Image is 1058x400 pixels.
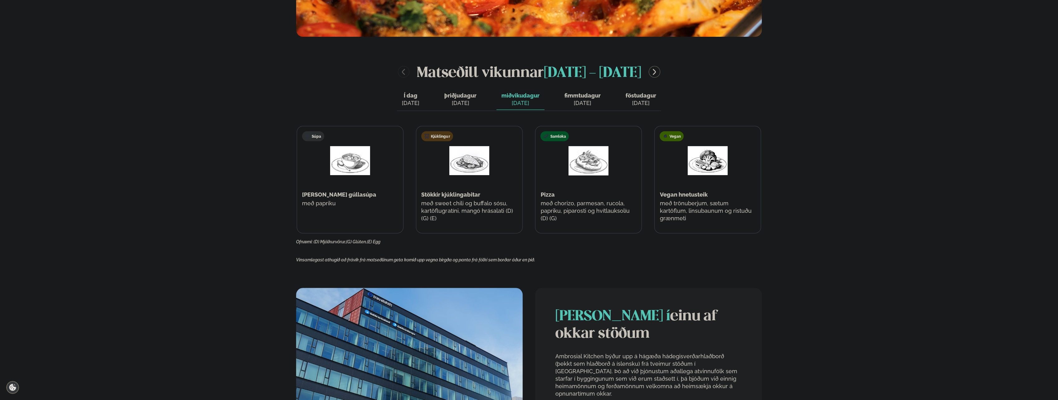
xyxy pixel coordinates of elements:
[626,92,656,99] span: föstudagur
[501,99,539,107] div: [DATE]
[660,200,756,222] p: með trönuberjum, sætum kartöflum, linsubaunum og ristuðu grænmeti
[555,310,670,323] span: [PERSON_NAME] í
[421,131,453,141] div: Kjúklingur
[568,146,608,175] img: Pizza-Bread.png
[564,92,601,99] span: fimmtudagur
[302,200,398,207] p: með papriku
[417,62,641,82] h2: Matseðill vikunnar
[397,89,424,110] button: Í dag [DATE]
[305,134,310,139] img: soup.svg
[421,200,517,222] p: með sweet chili og buffalo sósu, kartöflugratíni, mangó hrásalati (D) (G) (E)
[663,134,668,139] img: Vegan.svg
[540,131,569,141] div: Samloka
[649,66,660,78] button: menu-btn-right
[421,191,480,198] span: Stökkir kjúklingabitar
[621,89,661,110] button: föstudagur [DATE]
[296,257,535,262] span: Vinsamlegast athugið að frávik frá matseðlinum geta komið upp vegna birgða og panta frá fólki sem...
[330,146,370,175] img: Soup.png
[424,134,429,139] img: chicken.svg
[501,92,539,99] span: miðvikudagur
[367,239,380,244] span: (E) Egg
[540,191,554,198] span: Pizza
[296,239,313,244] span: Ofnæmi:
[559,89,606,110] button: fimmtudagur [DATE]
[314,239,346,244] span: (D) Mjólkurvörur,
[302,131,324,141] div: Súpa
[398,66,409,78] button: menu-btn-left
[346,239,367,244] span: (G) Glúten,
[555,308,742,343] h2: einu af okkar stöðum
[439,89,481,110] button: þriðjudagur [DATE]
[544,134,549,139] img: sandwich-new-16px.svg
[449,146,489,175] img: Chicken-breast.png
[540,200,636,222] p: með chorizo, parmesan, rucola, papriku, piparosti og hvítlauksolíu (D) (G)
[555,353,742,398] p: Ambrosial Kitchen býður upp á hágæða hádegisverðarhlaðborð (þekkt sem hlaðborð á íslensku) frá tv...
[302,191,376,198] span: [PERSON_NAME] gúllasúpa
[626,99,656,107] div: [DATE]
[444,92,476,99] span: þriðjudagur
[402,92,419,99] span: Í dag
[660,191,707,198] span: Vegan hnetusteik
[660,131,684,141] div: Vegan
[444,99,476,107] div: [DATE]
[496,89,544,110] button: miðvikudagur [DATE]
[564,99,601,107] div: [DATE]
[544,66,641,80] span: [DATE] - [DATE]
[6,381,19,394] a: Cookie settings
[688,146,728,175] img: Vegan.png
[402,99,419,107] div: [DATE]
